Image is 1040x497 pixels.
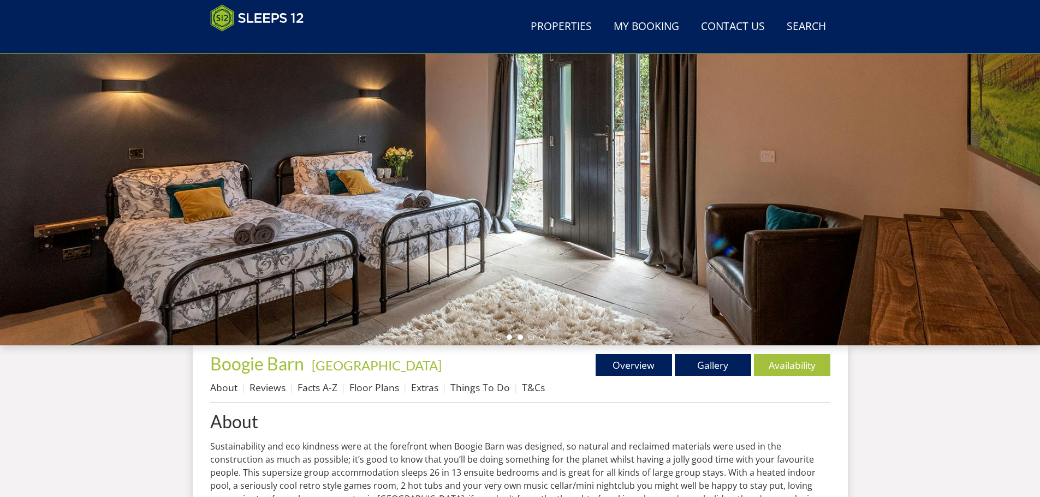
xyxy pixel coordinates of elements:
span: Boogie Barn [210,353,304,374]
span: - [307,357,442,373]
a: My Booking [609,15,684,39]
a: Boogie Barn [210,353,307,374]
a: [GEOGRAPHIC_DATA] [312,357,442,373]
a: Floor Plans [349,381,399,394]
a: Availability [754,354,830,376]
a: Reviews [249,381,286,394]
img: Sleeps 12 [210,4,304,32]
a: T&Cs [522,381,545,394]
a: Properties [526,15,596,39]
a: Overview [596,354,672,376]
a: Facts A-Z [298,381,337,394]
a: About [210,381,237,394]
a: Extras [411,381,438,394]
a: About [210,412,830,431]
a: Contact Us [697,15,769,39]
iframe: Customer reviews powered by Trustpilot [205,38,319,47]
a: Things To Do [450,381,510,394]
a: Gallery [675,354,751,376]
a: Search [782,15,830,39]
